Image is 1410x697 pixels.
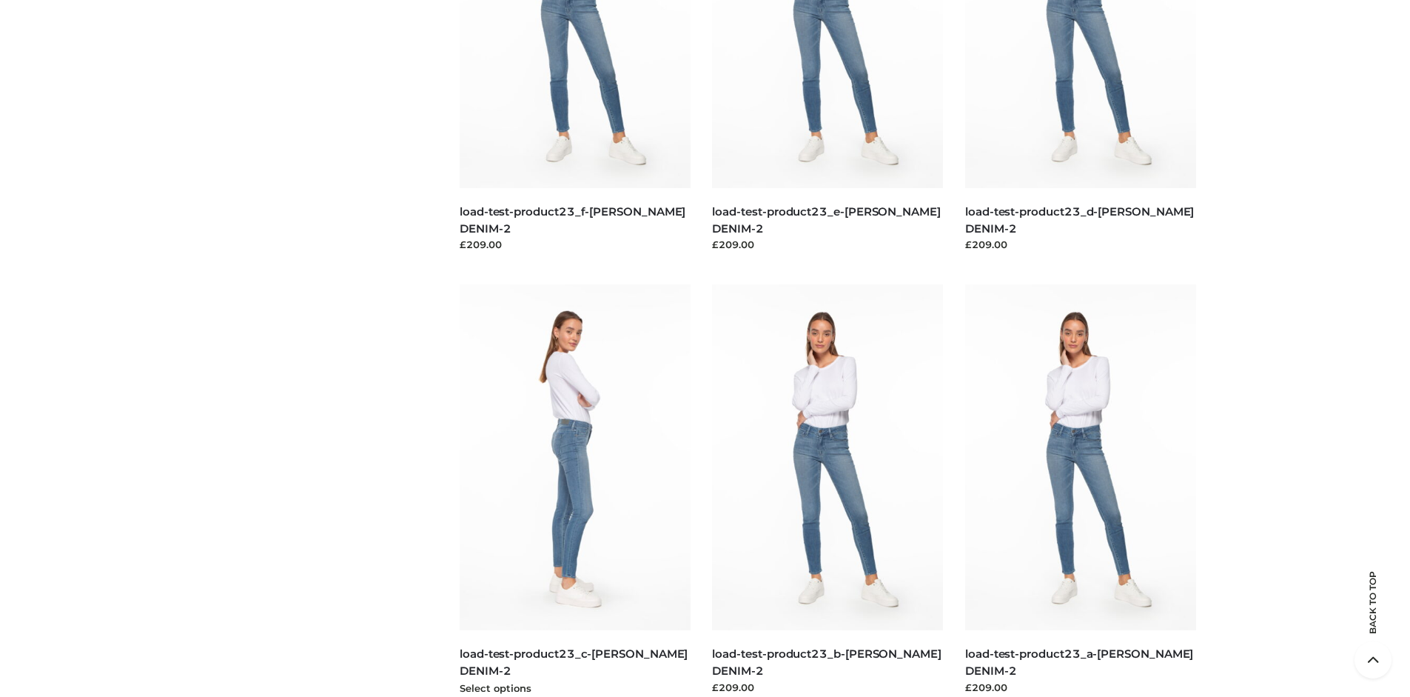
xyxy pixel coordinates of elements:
[712,647,941,678] a: load-test-product23_b-[PERSON_NAME] DENIM-2
[712,237,943,252] div: £209.00
[712,680,943,695] div: £209.00
[965,204,1194,236] a: load-test-product23_d-[PERSON_NAME] DENIM-2
[712,204,940,236] a: load-test-product23_e-[PERSON_NAME] DENIM-2
[460,237,691,252] div: £209.00
[965,680,1196,695] div: £209.00
[460,204,685,236] a: load-test-product23_f-[PERSON_NAME] DENIM-2
[965,647,1193,678] a: load-test-product23_a-[PERSON_NAME] DENIM-2
[460,647,688,678] a: load-test-product23_c-[PERSON_NAME] DENIM-2
[965,237,1196,252] div: £209.00
[460,682,531,694] a: Select options
[1354,597,1391,634] span: Back to top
